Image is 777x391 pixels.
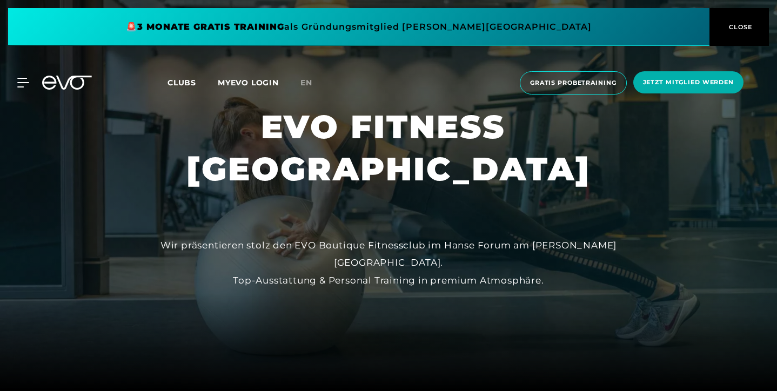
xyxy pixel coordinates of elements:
[726,22,753,32] span: CLOSE
[168,77,218,87] a: Clubs
[186,106,591,190] h1: EVO FITNESS [GEOGRAPHIC_DATA]
[168,78,196,87] span: Clubs
[517,71,630,95] a: Gratis Probetraining
[300,78,312,87] span: en
[530,78,617,87] span: Gratis Probetraining
[300,77,325,89] a: en
[145,237,632,289] div: Wir präsentieren stolz den EVO Boutique Fitnessclub im Hanse Forum am [PERSON_NAME][GEOGRAPHIC_DA...
[218,78,279,87] a: MYEVO LOGIN
[709,8,769,46] button: CLOSE
[643,78,734,87] span: Jetzt Mitglied werden
[630,71,747,95] a: Jetzt Mitglied werden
